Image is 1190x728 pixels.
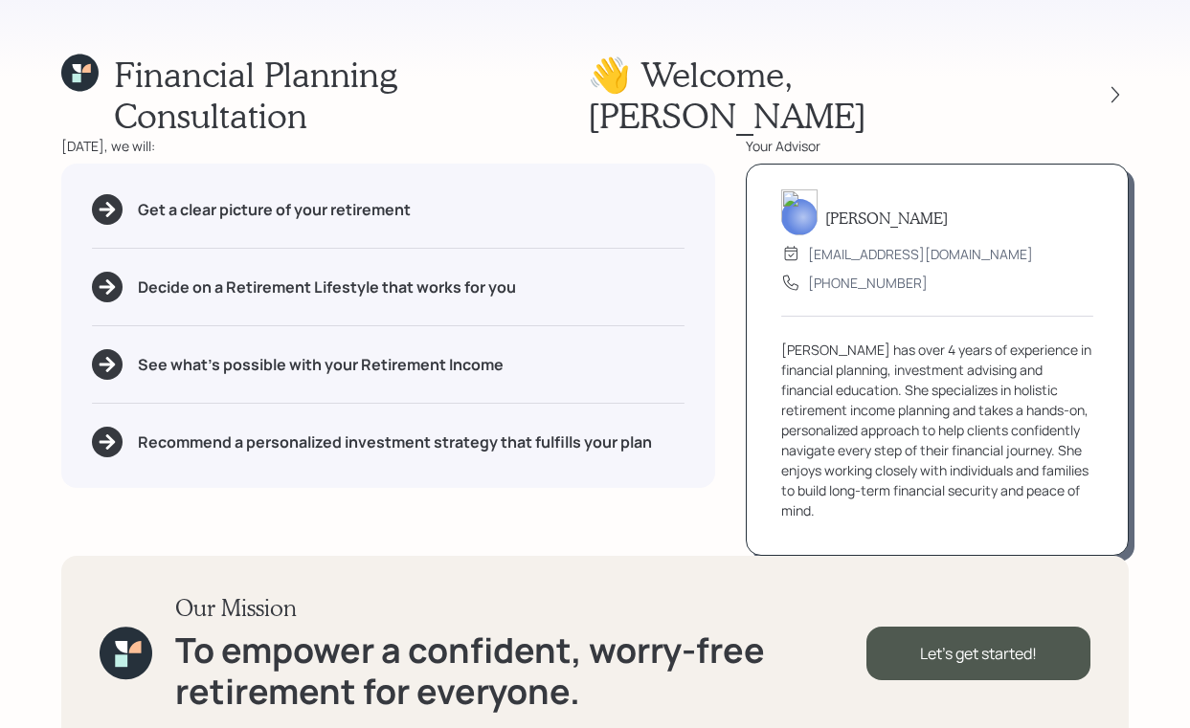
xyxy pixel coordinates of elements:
h1: 👋 Welcome , [PERSON_NAME] [588,54,1067,136]
h5: Decide on a Retirement Lifestyle that works for you [138,278,516,297]
div: [EMAIL_ADDRESS][DOMAIN_NAME] [808,244,1033,264]
div: Your Advisor [746,136,1129,156]
div: Let's get started! [866,627,1090,680]
h5: See what's possible with your Retirement Income [138,356,504,374]
h5: Recommend a personalized investment strategy that fulfills your plan [138,433,652,452]
h5: Get a clear picture of your retirement [138,201,411,219]
h3: Our Mission [175,594,866,622]
div: [PERSON_NAME] has over 4 years of experience in financial planning, investment advising and finan... [781,340,1093,520]
h1: To empower a confident, worry-free retirement for everyone. [175,629,866,712]
h1: Financial Planning Consultation [114,54,588,136]
div: [PHONE_NUMBER] [808,273,928,293]
h5: [PERSON_NAME] [825,209,948,227]
img: aleksandra-headshot.png [781,189,818,235]
div: [DATE], we will: [61,136,715,156]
